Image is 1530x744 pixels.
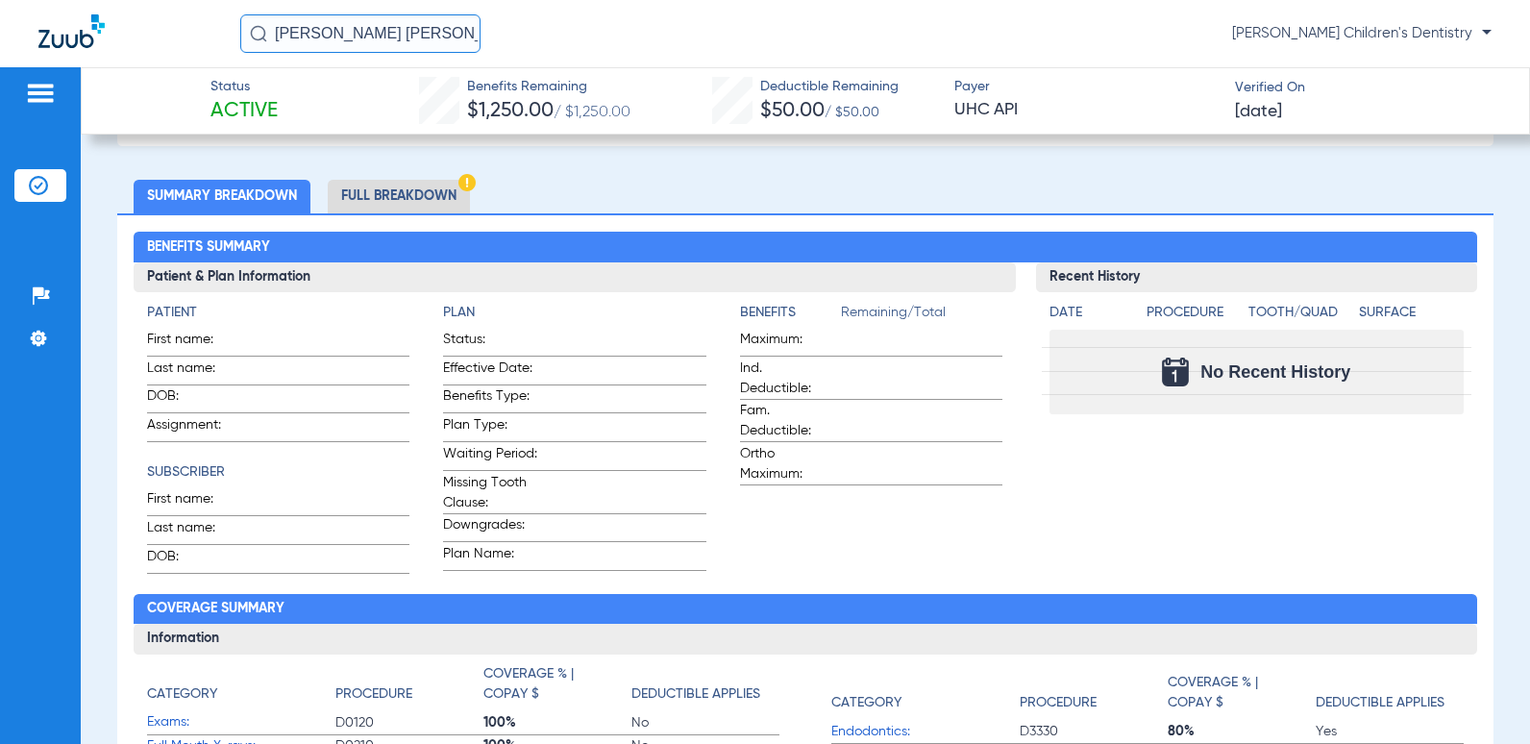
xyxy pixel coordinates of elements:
[1359,303,1464,330] app-breakdown-title: Surface
[147,359,241,384] span: Last name:
[1359,303,1464,323] h4: Surface
[147,712,335,732] span: Exams:
[1248,303,1353,330] app-breakdown-title: Tooth/Quad
[335,684,412,705] h4: Procedure
[147,303,409,323] h4: Patient
[443,303,705,323] h4: Plan
[631,664,779,711] app-breakdown-title: Deductible Applies
[760,101,825,121] span: $50.00
[147,664,335,711] app-breakdown-title: Category
[1316,693,1444,713] h4: Deductible Applies
[210,98,278,125] span: Active
[147,489,241,515] span: First name:
[38,14,105,48] img: Zuub Logo
[147,330,241,356] span: First name:
[210,77,278,97] span: Status
[147,386,241,412] span: DOB:
[1168,664,1316,720] app-breakdown-title: Coverage % | Copay $
[954,98,1219,122] span: UHC API
[740,303,841,330] app-breakdown-title: Benefits
[467,77,630,97] span: Benefits Remaining
[1020,664,1168,720] app-breakdown-title: Procedure
[1147,303,1242,330] app-breakdown-title: Procedure
[443,415,537,441] span: Plan Type:
[147,462,409,483] h4: Subscriber
[147,684,217,705] h4: Category
[443,444,537,470] span: Waiting Period:
[467,101,554,121] span: $1,250.00
[483,713,631,732] span: 100%
[841,303,1002,330] span: Remaining/Total
[335,713,483,732] span: D0120
[760,77,899,97] span: Deductible Remaining
[1434,652,1530,744] iframe: Chat Widget
[1316,664,1464,720] app-breakdown-title: Deductible Applies
[328,180,470,213] li: Full Breakdown
[1248,303,1353,323] h4: Tooth/Quad
[1200,362,1350,382] span: No Recent History
[134,262,1016,293] h3: Patient & Plan Information
[134,624,1477,655] h3: Information
[147,415,241,441] span: Assignment:
[443,515,537,541] span: Downgrades:
[443,359,537,384] span: Effective Date:
[1020,722,1168,741] span: D3330
[740,303,841,323] h4: Benefits
[831,722,1020,742] span: Endodontics:
[250,25,267,42] img: Search Icon
[1162,358,1189,386] img: Calendar
[1020,693,1097,713] h4: Procedure
[147,518,241,544] span: Last name:
[740,444,834,484] span: Ortho Maximum:
[483,664,631,711] app-breakdown-title: Coverage % | Copay $
[1168,673,1305,713] h4: Coverage % | Copay $
[443,330,537,356] span: Status:
[1235,78,1499,98] span: Verified On
[740,330,834,356] span: Maximum:
[554,105,630,120] span: / $1,250.00
[443,386,537,412] span: Benefits Type:
[134,232,1477,262] h2: Benefits Summary
[25,82,56,105] img: hamburger-icon
[1235,100,1282,124] span: [DATE]
[1168,722,1316,741] span: 80%
[240,14,481,53] input: Search for patients
[1049,303,1130,323] h4: Date
[1316,722,1464,741] span: Yes
[740,359,834,399] span: Ind. Deductible:
[631,713,779,732] span: No
[458,174,476,191] img: Hazard
[831,664,1020,720] app-breakdown-title: Category
[831,693,901,713] h4: Category
[1036,262,1477,293] h3: Recent History
[1147,303,1242,323] h4: Procedure
[825,106,879,119] span: / $50.00
[134,180,310,213] li: Summary Breakdown
[335,664,483,711] app-breakdown-title: Procedure
[443,544,537,570] span: Plan Name:
[1049,303,1130,330] app-breakdown-title: Date
[631,684,760,705] h4: Deductible Applies
[1232,24,1492,43] span: [PERSON_NAME] Children's Dentistry
[740,401,834,441] span: Fam. Deductible:
[134,594,1477,625] h2: Coverage Summary
[954,77,1219,97] span: Payer
[443,473,537,513] span: Missing Tooth Clause:
[147,547,241,573] span: DOB:
[483,664,621,705] h4: Coverage % | Copay $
